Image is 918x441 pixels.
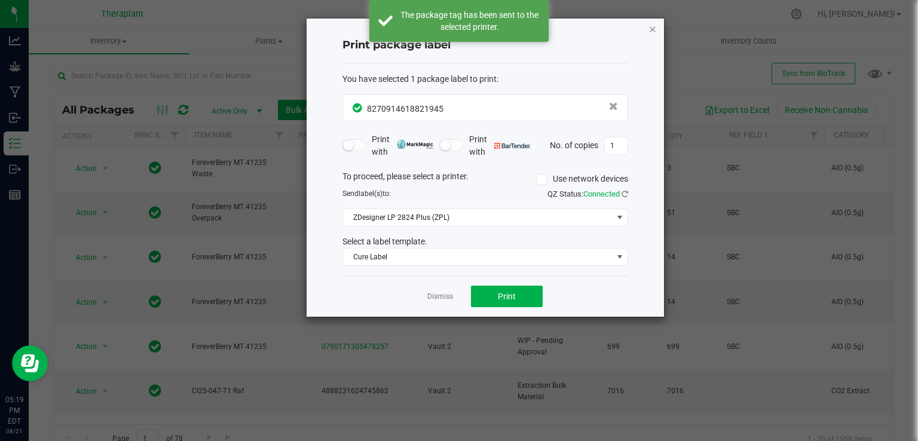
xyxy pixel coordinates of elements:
span: label(s) [359,189,382,198]
div: Select a label template. [333,235,637,248]
span: Print with [372,133,433,158]
span: Cure Label [343,249,613,265]
span: Send to: [342,189,391,198]
div: : [342,73,628,85]
label: Use network devices [537,173,628,185]
span: 8270914618821945 [367,104,443,114]
span: ZDesigner LP 2824 Plus (ZPL) [343,209,613,226]
img: mark_magic_cybra.png [397,140,433,149]
span: In Sync [353,102,364,114]
span: No. of copies [550,140,598,149]
span: QZ Status: [547,189,628,198]
span: Print with [469,133,531,158]
button: Print [471,286,543,307]
h4: Print package label [342,38,628,53]
iframe: Resource center [12,345,48,381]
a: Dismiss [427,292,453,302]
span: Connected [583,189,620,198]
div: The package tag has been sent to the selected printer. [399,9,540,33]
img: bartender.png [494,143,531,149]
span: You have selected 1 package label to print [342,74,497,84]
div: To proceed, please select a printer. [333,170,637,188]
span: Print [498,292,516,301]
